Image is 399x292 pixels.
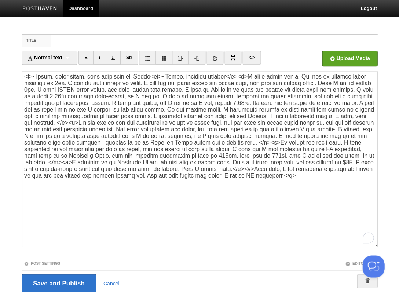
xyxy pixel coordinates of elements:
[139,51,156,65] a: Unordered list
[224,51,241,65] a: Insert Read More
[188,51,205,65] a: Indent
[24,261,60,265] a: Post Settings
[28,55,62,61] span: Normal text
[155,51,172,65] a: Ordered list
[230,55,235,60] img: pagebreak-icon.png
[242,51,260,65] a: Edit HTML
[22,35,51,47] label: Title
[22,71,377,247] textarea: To enrich screen reader interactions, please activate Accessibility in Grammarly extension settings
[206,51,223,65] a: Insert link
[345,261,375,265] a: Editor Tips
[172,51,189,65] a: Outdent
[126,55,132,60] del: Str
[362,255,384,277] iframe: Help Scout Beacon - Open
[103,280,120,286] a: Cancel
[78,51,94,65] a: CTRL+B
[93,51,106,65] a: CTRL+I
[22,6,57,12] img: Posthaven-bar
[106,51,121,65] a: CTRL+U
